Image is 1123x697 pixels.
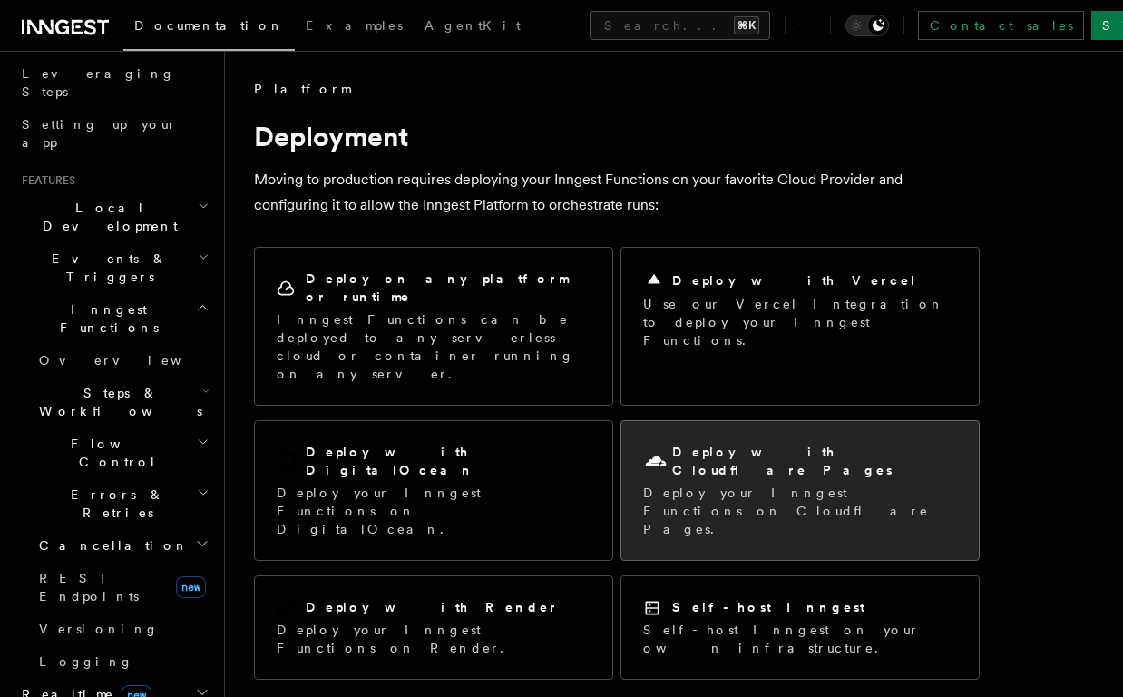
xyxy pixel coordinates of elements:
p: Use our Vercel Integration to deploy your Inngest Functions. [643,295,957,349]
p: Self-host Inngest on your own infrastructure. [643,621,957,657]
button: Search...⌘K [590,11,770,40]
h2: Self-host Inngest [672,598,864,616]
span: Platform [254,80,350,98]
span: Versioning [39,622,159,636]
a: Deploy on any platform or runtimeInngest Functions can be deployed to any serverless cloud or con... [254,247,613,406]
h2: Deploy with DigitalOcean [306,443,591,479]
a: Deploy with RenderDeploy your Inngest Functions on Render. [254,575,613,680]
a: Setting up your app [15,108,213,159]
h1: Deployment [254,120,980,152]
span: Flow Control [32,435,197,471]
a: Overview [32,344,213,377]
span: Logging [39,654,133,669]
a: REST Endpointsnew [32,562,213,613]
button: Local Development [15,191,213,242]
button: Flow Control [32,427,213,478]
a: Leveraging Steps [15,57,213,108]
div: Inngest Functions [15,344,213,678]
a: Deploy with VercelUse our Vercel Integration to deploy your Inngest Functions. [620,247,980,406]
p: Deploy your Inngest Functions on Render. [277,621,591,657]
button: Errors & Retries [32,478,213,529]
a: Contact sales [918,11,1084,40]
button: Toggle dark mode [845,15,889,36]
h2: Deploy on any platform or runtime [306,270,591,306]
kbd: ⌘K [734,16,759,34]
span: Inngest Functions [15,300,196,337]
h2: Deploy with Render [306,598,559,616]
a: Examples [295,5,414,49]
p: Deploy your Inngest Functions on DigitalOcean. [277,484,591,538]
span: Overview [39,353,226,368]
span: Features [15,173,75,188]
span: Errors & Retries [32,486,197,522]
p: Deploy your Inngest Functions on Cloudflare Pages. [643,484,957,538]
span: Events & Triggers [15,250,198,286]
a: Deploy with DigitalOceanDeploy your Inngest Functions on DigitalOcean. [254,420,613,561]
span: new [176,576,206,598]
span: Examples [306,18,403,33]
a: Self-host InngestSelf-host Inngest on your own infrastructure. [620,575,980,680]
a: Versioning [32,613,213,645]
span: REST Endpoints [39,571,139,604]
span: Leveraging Steps [22,66,175,99]
a: Deploy with Cloudflare PagesDeploy your Inngest Functions on Cloudflare Pages. [620,420,980,561]
span: Setting up your app [22,117,178,150]
span: AgentKit [425,18,521,33]
a: AgentKit [414,5,532,49]
p: Inngest Functions can be deployed to any serverless cloud or container running on any server. [277,310,591,383]
h2: Deploy with Vercel [672,271,917,290]
span: Documentation [134,18,284,33]
a: Documentation [123,5,295,51]
a: Logging [32,645,213,678]
button: Inngest Functions [15,293,213,344]
button: Events & Triggers [15,242,213,293]
span: Local Development [15,199,198,235]
span: Cancellation [32,536,189,555]
h2: Deploy with Cloudflare Pages [672,443,957,479]
svg: Cloudflare [643,449,669,475]
p: Moving to production requires deploying your Inngest Functions on your favorite Cloud Provider an... [254,167,980,218]
button: Cancellation [32,529,213,562]
span: Steps & Workflows [32,384,202,420]
button: Steps & Workflows [32,377,213,427]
